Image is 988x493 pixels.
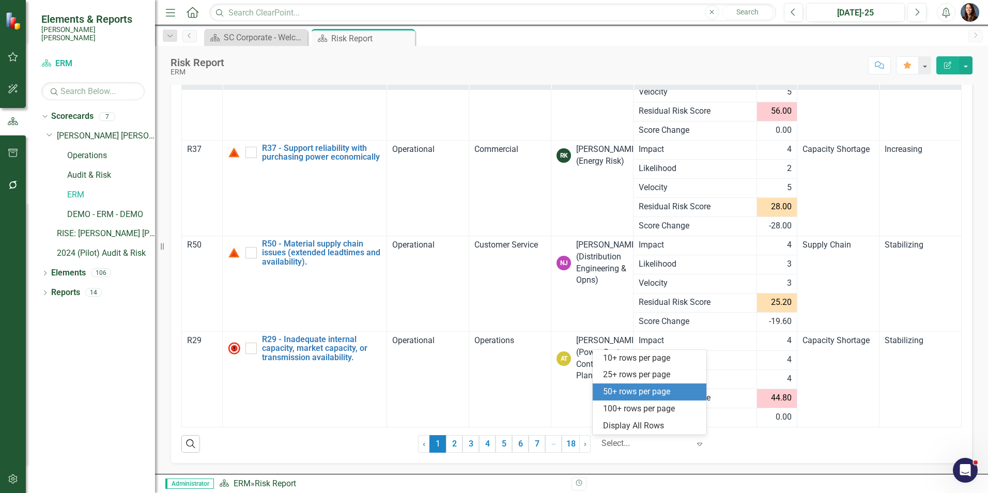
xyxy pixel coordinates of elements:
td: Double-Click to Edit [182,44,223,140]
td: Double-Click to Edit [797,331,879,427]
td: Double-Click to Edit [757,140,797,159]
span: 3 [787,258,792,270]
td: Double-Click to Edit [879,44,962,140]
span: Velocity [639,278,751,289]
div: [PERSON_NAME] (Distribution Engineering & Opns) [576,239,638,286]
a: Scorecards [51,111,94,122]
span: 0.00 [776,411,792,423]
button: [DATE]-25 [806,3,905,22]
td: Double-Click to Edit [757,236,797,255]
td: Double-Click to Edit [182,236,223,331]
td: Double-Click to Edit Right Click for Context Menu [222,44,387,140]
a: 2 [446,435,462,453]
td: Double-Click to Edit [633,331,757,350]
td: Double-Click to Edit [387,236,469,331]
td: Double-Click to Edit Right Click for Context Menu [222,140,387,236]
span: Capacity Shortage [802,335,870,345]
span: Impact [639,239,751,251]
td: Double-Click to Edit [469,140,551,236]
td: Double-Click to Edit [879,140,962,236]
div: Risk Report [331,32,412,45]
span: Customer Service [474,240,538,250]
td: Double-Click to Edit [633,83,757,102]
span: Search [736,8,759,16]
a: [PERSON_NAME] [PERSON_NAME] CORPORATE Balanced Scorecard [57,130,155,142]
td: Double-Click to Edit [387,140,469,236]
td: Double-Click to Edit [551,331,634,427]
td: Double-Click to Edit [879,331,962,427]
span: › [584,439,586,449]
span: 5 [787,86,792,98]
a: 7 [529,435,545,453]
img: ClearPoint Strategy [5,11,24,30]
td: Double-Click to Edit [797,44,879,140]
span: -28.00 [769,220,792,232]
a: ERM [67,189,155,201]
span: Operations [474,335,514,345]
a: R29 - Inadequate internal capacity, market capacity, or transmission availability. [262,335,382,362]
div: » [219,478,564,490]
span: 4 [787,239,792,251]
td: Double-Click to Edit [551,44,634,140]
input: Search Below... [41,82,145,100]
td: Double-Click to Edit Right Click for Context Menu [222,331,387,427]
span: 44.80 [771,392,792,404]
img: Tami Griswold [961,3,979,22]
td: Double-Click to Edit [633,255,757,274]
td: Double-Click to Edit [182,140,223,236]
span: Likelihood [639,258,751,270]
span: Supply Chain [802,240,851,250]
span: Impact [639,335,751,347]
a: DEMO - ERM - DEMO [67,209,155,221]
td: Double-Click to Edit [551,236,634,331]
a: ERM [41,58,145,70]
td: Double-Click to Edit [757,159,797,178]
div: 106 [91,269,111,278]
td: Double-Click to Edit [879,236,962,331]
span: 4 [787,373,792,385]
td: Double-Click to Edit [797,140,879,236]
div: RK [557,148,571,163]
button: Search [722,5,774,20]
span: Operational [392,144,435,154]
a: R37 - Support reliability with purchasing power economically [262,144,382,162]
span: R29 [187,335,202,345]
td: Double-Click to Edit [551,140,634,236]
div: 14 [85,288,102,297]
span: 28.00 [771,201,792,213]
td: Double-Click to Edit [469,331,551,427]
span: 2 [787,163,792,175]
a: Reports [51,287,80,299]
td: Double-Click to Edit [757,178,797,197]
a: 2024 (Pilot) Audit & Risk [57,248,155,259]
span: Likelihood [639,163,751,175]
span: 4 [787,335,792,347]
span: Commercial [474,144,518,154]
td: Double-Click to Edit [633,159,757,178]
td: Double-Click to Edit [757,369,797,389]
img: Alert [228,146,240,159]
div: [PERSON_NAME] (Power Systems Control & Planning) [576,335,638,382]
td: Double-Click to Edit [387,331,469,427]
img: High Alert [228,342,240,355]
span: Score Change [639,125,751,136]
td: Double-Click to Edit [633,140,757,159]
span: 25.20 [771,297,792,309]
span: R50 [187,240,202,250]
span: 56.00 [771,105,792,117]
span: Operational [392,335,435,345]
span: Impact [639,144,751,156]
span: Capacity Shortage [802,144,870,154]
a: ERM [234,479,251,488]
td: Double-Click to Edit [757,83,797,102]
td: Double-Click to Edit [757,274,797,293]
td: Double-Click to Edit [757,331,797,350]
div: [DATE]-25 [810,7,901,19]
span: Administrator [165,479,214,489]
a: Operations [67,150,155,162]
span: -19.60 [769,316,792,328]
span: Residual Risk Score [639,105,751,117]
div: SC Corporate - Welcome to ClearPoint [224,31,305,44]
a: 3 [462,435,479,453]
